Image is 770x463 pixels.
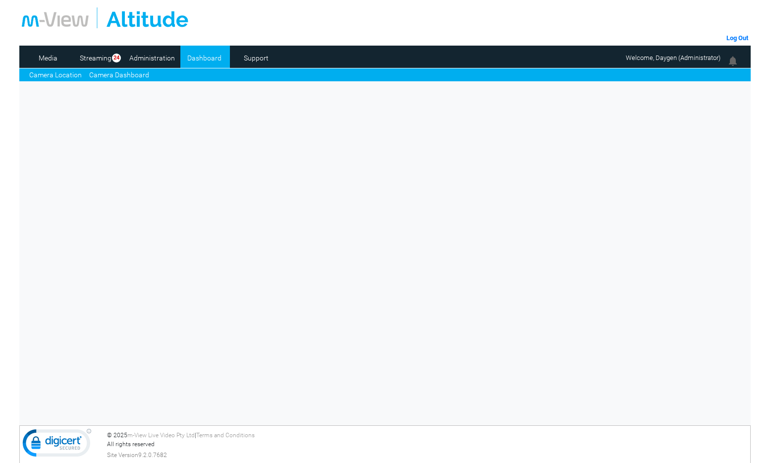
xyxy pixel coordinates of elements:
a: Log Out [726,34,748,42]
span: 9.2.0.7682 [138,451,167,460]
a: Support [232,51,280,65]
a: Streaming [76,51,115,65]
a: Administration [128,51,176,65]
div: Site Version [107,451,748,460]
a: Terms and Conditions [196,432,255,439]
a: Camera Location [29,70,82,80]
a: Camera Dashboard [89,70,149,80]
span: 24 [112,54,121,63]
div: © 2025 | All rights reserved [107,431,748,460]
a: Media [24,51,72,65]
a: m-View Live Video Pty Ltd [127,432,195,439]
span: Welcome, Daygen (Administrator) [626,54,720,61]
a: Dashboard [180,51,228,65]
img: bell24.png [727,55,739,67]
img: DigiCert Secured Site Seal [22,428,92,462]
